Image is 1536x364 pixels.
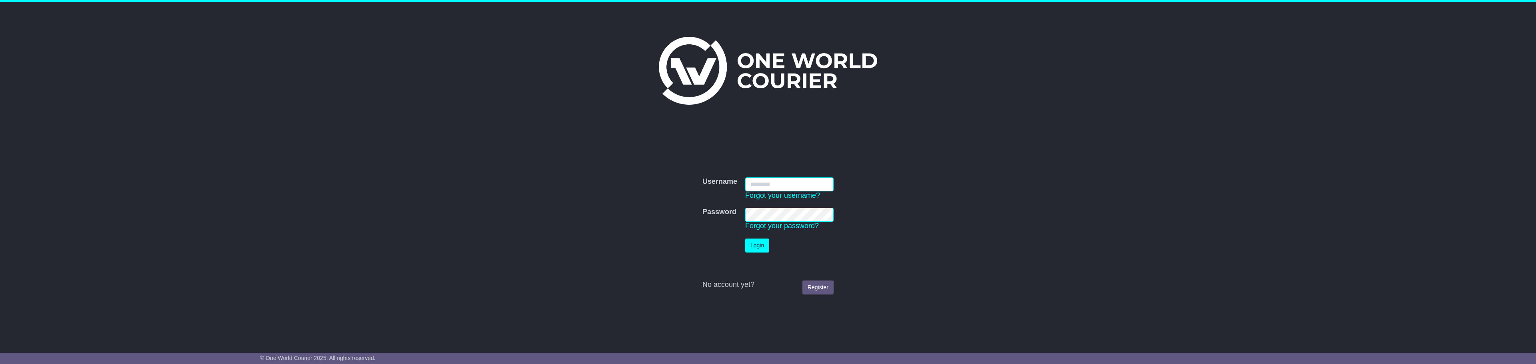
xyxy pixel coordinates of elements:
[745,191,820,199] a: Forgot your username?
[702,177,737,186] label: Username
[745,222,819,230] a: Forgot your password?
[745,239,769,253] button: Login
[659,37,877,105] img: One World
[702,280,834,289] div: No account yet?
[802,280,834,294] a: Register
[260,355,376,361] span: © One World Courier 2025. All rights reserved.
[702,208,736,217] label: Password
